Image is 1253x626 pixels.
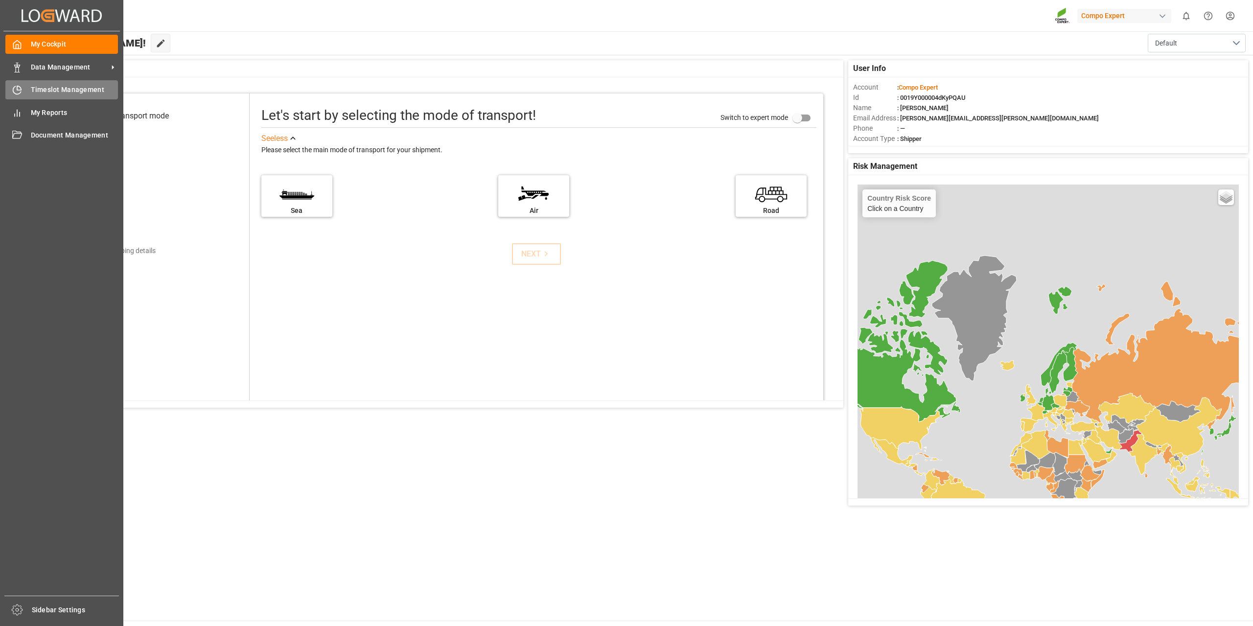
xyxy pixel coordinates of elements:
[853,113,897,123] span: Email Address
[1197,5,1219,27] button: Help Center
[897,84,938,91] span: :
[1077,6,1175,25] button: Compo Expert
[503,206,564,216] div: Air
[1175,5,1197,27] button: show 0 new notifications
[899,84,938,91] span: Compo Expert
[31,39,118,49] span: My Cockpit
[94,246,156,256] div: Add shipping details
[1077,9,1171,23] div: Compo Expert
[853,63,886,74] span: User Info
[897,135,922,142] span: : Shipper
[93,110,169,122] div: Select transport mode
[5,126,118,145] a: Document Management
[1155,38,1177,48] span: Default
[5,103,118,122] a: My Reports
[512,243,561,265] button: NEXT
[266,206,327,216] div: Sea
[897,94,966,101] span: : 0019Y000004dKyPQAU
[853,134,897,144] span: Account Type
[261,133,288,144] div: See less
[897,125,905,132] span: : —
[261,105,536,126] div: Let's start by selecting the mode of transport!
[521,248,551,260] div: NEXT
[31,85,118,95] span: Timeslot Management
[1055,7,1070,24] img: Screenshot%202023-09-29%20at%2010.02.21.png_1712312052.png
[5,35,118,54] a: My Cockpit
[853,103,897,113] span: Name
[31,108,118,118] span: My Reports
[897,115,1099,122] span: : [PERSON_NAME][EMAIL_ADDRESS][PERSON_NAME][DOMAIN_NAME]
[261,144,816,156] div: Please select the main mode of transport for your shipment.
[867,194,931,202] h4: Country Risk Score
[1218,189,1234,205] a: Layers
[853,82,897,93] span: Account
[853,93,897,103] span: Id
[867,194,931,212] div: Click on a Country
[853,123,897,134] span: Phone
[897,104,949,112] span: : [PERSON_NAME]
[31,62,108,72] span: Data Management
[741,206,802,216] div: Road
[32,605,119,615] span: Sidebar Settings
[853,161,917,172] span: Risk Management
[5,80,118,99] a: Timeslot Management
[1148,34,1246,52] button: open menu
[31,130,118,140] span: Document Management
[720,114,788,121] span: Switch to expert mode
